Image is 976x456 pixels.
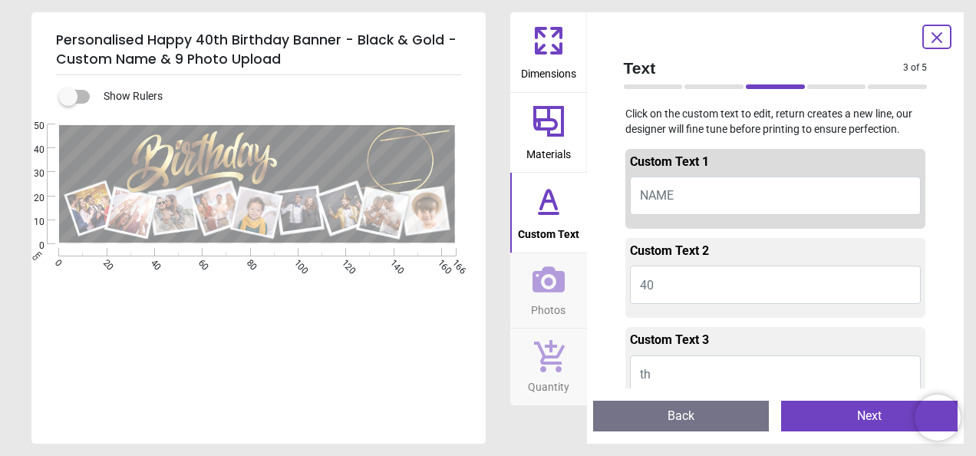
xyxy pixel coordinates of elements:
button: 40 [630,266,922,304]
button: Dimensions [510,12,587,92]
h5: Personalised Happy 40th Birthday Banner - Black & Gold - Custom Name & 9 Photo Upload [56,25,461,75]
iframe: Brevo live chat [915,395,961,441]
span: Materials [526,140,571,163]
span: th [640,367,651,382]
button: Next [781,401,958,431]
button: Back [593,401,770,431]
p: Click on the custom text to edit, return creates a new line, our designer will fine tune before p... [612,107,940,137]
span: 40 [15,144,45,157]
span: Custom Text 1 [630,154,709,169]
button: Photos [510,253,587,329]
button: NAME [630,177,922,215]
span: Custom Text [518,220,579,243]
span: 20 [15,192,45,205]
span: Quantity [528,372,569,395]
span: 30 [15,167,45,180]
button: Quantity [510,329,587,405]
span: Photos [531,296,565,319]
span: 40 [640,278,654,292]
span: 10 [15,216,45,229]
button: th [630,355,922,394]
span: 50 [15,120,45,133]
span: NAME [640,188,674,203]
span: Custom Text 2 [630,243,709,258]
button: Materials [510,93,587,173]
span: cm [30,249,44,263]
button: Custom Text [510,173,587,253]
span: Dimensions [521,59,576,82]
span: 0 [15,240,45,253]
span: 3 of 5 [903,61,927,74]
div: Show Rulers [68,88,486,106]
span: Text [624,57,904,79]
span: Custom Text 3 [630,332,709,347]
